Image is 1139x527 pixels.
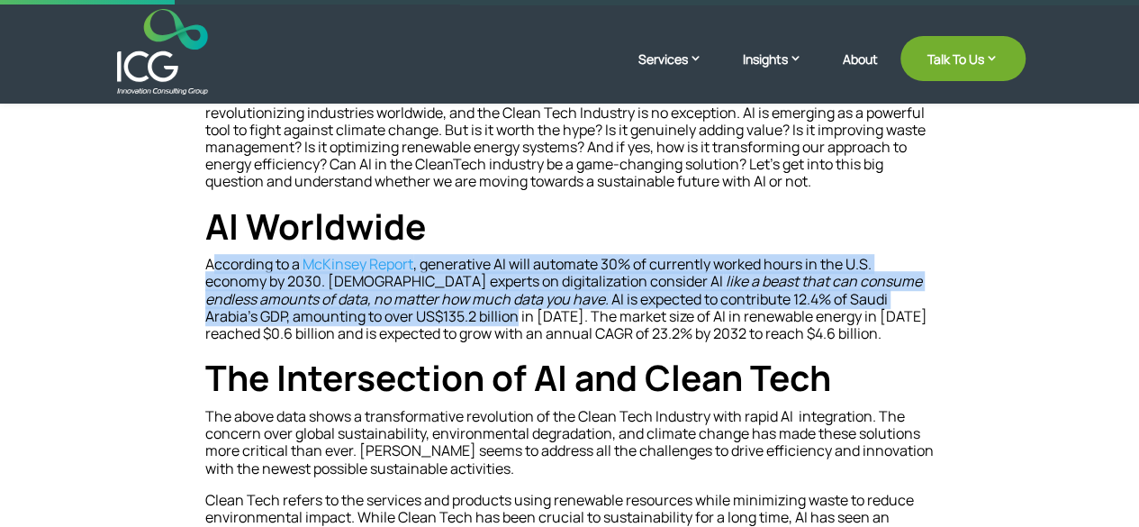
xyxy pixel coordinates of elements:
em: like a beast that can consume endless amounts of data, no matter how much data you have. [205,271,922,308]
h3: The Intersection of AI and Clean Tech [205,357,935,408]
a: About [843,52,878,95]
a: Talk To Us [900,36,1026,81]
iframe: Chat Widget [1049,441,1139,527]
p: AI has become quite a topic now! From big robotic industries to chatbots, AI has become the ‘talk... [205,86,935,204]
p: The above data shows a transformative revolution of the Clean Tech Industry with rapid AI integra... [205,408,935,492]
p: According to a , generative AI will automate 30% of currently worked hours in the U.S. economy by... [205,256,935,357]
a: Services [638,50,720,95]
a: Insights [743,50,820,95]
h3: AI Worldwide [205,205,935,257]
a: McKinsey Report [303,254,413,274]
img: ICG [117,9,208,95]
